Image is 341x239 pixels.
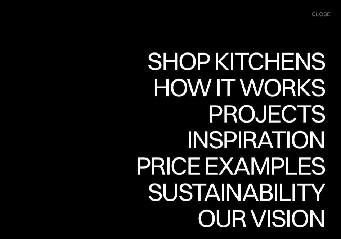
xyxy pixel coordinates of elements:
[312,10,330,18] div: close
[136,153,325,179] a: Price examples
[197,206,325,231] div: Our vision
[197,206,325,232] a: Our vision
[187,127,325,153] a: Inspiration
[148,179,325,206] a: Sustainability
[147,49,325,74] div: Shop Kitchens
[153,75,325,101] a: How it works
[208,101,325,127] a: Projects
[305,7,330,22] div: menu
[187,127,325,152] div: Inspiration
[208,101,325,126] div: Projects
[153,75,325,100] div: How it works
[148,179,325,204] div: Sustainability
[136,153,325,178] div: Price examples
[147,49,325,75] a: Shop Kitchens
